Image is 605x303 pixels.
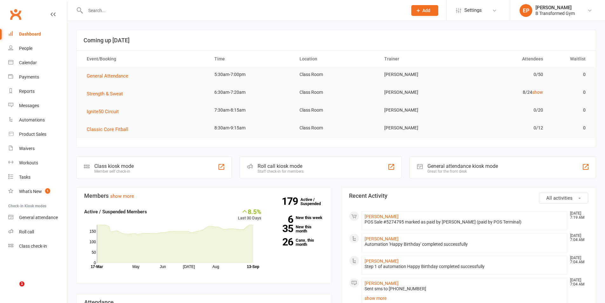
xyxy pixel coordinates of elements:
[300,193,328,210] a: 179Active / Suspended
[379,67,464,82] td: [PERSON_NAME]
[81,51,209,67] th: Event/Booking
[19,175,30,180] div: Tasks
[8,239,67,253] a: Class kiosk mode
[294,121,379,135] td: Class Room
[464,121,549,135] td: 0/12
[87,91,123,97] span: Strength & Sweat
[19,46,32,51] div: People
[19,281,24,286] span: 1
[567,278,588,286] time: [DATE] 7:04 AM
[549,103,591,118] td: 0
[271,216,324,220] a: 6New this week
[294,67,379,82] td: Class Room
[427,169,498,174] div: Great for the front desk
[365,258,399,264] a: [PERSON_NAME]
[294,85,379,100] td: Class Room
[411,5,438,16] button: Add
[535,5,575,10] div: [PERSON_NAME]
[87,73,128,79] span: General Attendance
[365,294,565,303] a: show more
[365,286,426,291] span: Sent sms to [PHONE_NUMBER]
[8,41,67,56] a: People
[87,109,119,114] span: Ignite50 Circuit
[271,215,293,224] strong: 6
[464,51,549,67] th: Attendees
[365,236,399,241] a: [PERSON_NAME]
[549,121,591,135] td: 0
[84,209,147,215] strong: Active / Suspended Members
[19,244,47,249] div: Class check-in
[365,219,565,225] div: POS Sale #5274795 marked as paid by [PERSON_NAME] (paid by POS Terminal)
[8,225,67,239] a: Roll call
[238,208,261,222] div: Last 30 Days
[209,51,294,67] th: Time
[84,37,589,44] h3: Coming up [DATE]
[8,127,67,141] a: Product Sales
[258,163,304,169] div: Roll call kiosk mode
[379,85,464,100] td: [PERSON_NAME]
[209,67,294,82] td: 5:30am-7:00pm
[8,27,67,41] a: Dashboard
[87,127,128,132] span: Classic Core Fitball
[19,146,35,151] div: Waivers
[19,117,45,122] div: Automations
[282,196,300,206] strong: 179
[45,188,50,194] span: 1
[6,281,22,297] iframe: Intercom live chat
[19,215,58,220] div: General attendance
[349,193,588,199] h3: Recent Activity
[8,113,67,127] a: Automations
[8,70,67,84] a: Payments
[8,6,24,22] a: Clubworx
[238,208,261,215] div: 8.5%
[19,103,39,108] div: Messages
[8,156,67,170] a: Workouts
[532,90,543,95] a: show
[379,51,464,67] th: Trainer
[19,132,46,137] div: Product Sales
[549,67,591,82] td: 0
[110,193,134,199] a: show more
[549,85,591,100] td: 0
[8,99,67,113] a: Messages
[19,89,35,94] div: Reports
[19,31,41,37] div: Dashboard
[84,193,324,199] h3: Members
[19,229,34,234] div: Roll call
[535,10,575,16] div: B Transformed Gym
[94,163,134,169] div: Class kiosk mode
[19,60,37,65] div: Calendar
[209,85,294,100] td: 6:30am-7:20am
[365,214,399,219] a: [PERSON_NAME]
[271,238,324,246] a: 26Canx. this month
[294,51,379,67] th: Location
[87,126,133,133] button: Classic Core Fitball
[464,67,549,82] td: 0/50
[8,84,67,99] a: Reports
[271,237,293,247] strong: 26
[365,264,565,269] div: Step 1 of automation Happy Birthday completed successfully
[365,242,565,247] div: Automation 'Happy Birthday' completed successfully
[87,90,127,98] button: Strength & Sweat
[422,8,430,13] span: Add
[379,121,464,135] td: [PERSON_NAME]
[84,6,403,15] input: Search...
[8,170,67,184] a: Tasks
[271,224,293,233] strong: 35
[464,85,549,100] td: 8/24
[567,211,588,220] time: [DATE] 7:19 AM
[464,3,482,17] span: Settings
[19,189,42,194] div: What's New
[539,193,588,203] button: All activities
[8,210,67,225] a: General attendance kiosk mode
[8,184,67,199] a: What's New1
[87,108,123,115] button: Ignite50 Circuit
[520,4,532,17] div: EP
[8,56,67,70] a: Calendar
[365,281,399,286] a: [PERSON_NAME]
[549,51,591,67] th: Waitlist
[271,225,324,233] a: 35New this month
[567,234,588,242] time: [DATE] 7:04 AM
[94,169,134,174] div: Member self check-in
[379,103,464,118] td: [PERSON_NAME]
